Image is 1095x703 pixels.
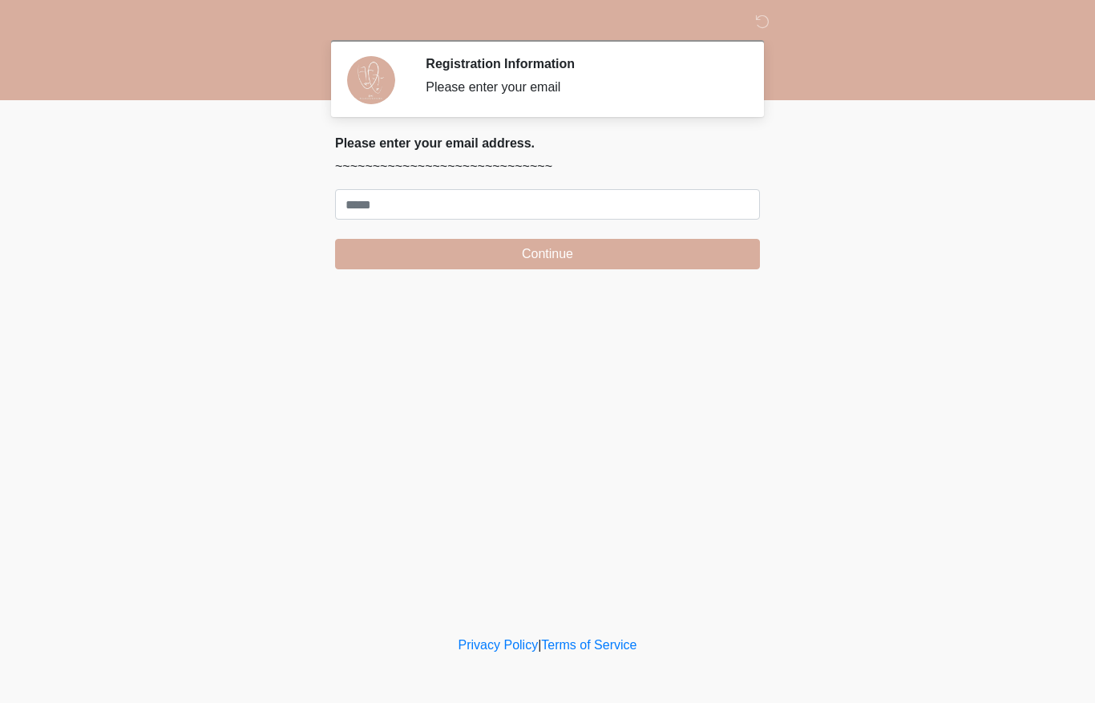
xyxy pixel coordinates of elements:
h2: Please enter your email address. [335,135,760,151]
div: Please enter your email [426,78,736,97]
img: DM Wellness & Aesthetics Logo [319,12,340,32]
h2: Registration Information [426,56,736,71]
a: Privacy Policy [459,638,539,652]
button: Continue [335,239,760,269]
a: Terms of Service [541,638,636,652]
p: ~~~~~~~~~~~~~~~~~~~~~~~~~~~~~ [335,157,760,176]
a: | [538,638,541,652]
img: Agent Avatar [347,56,395,104]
